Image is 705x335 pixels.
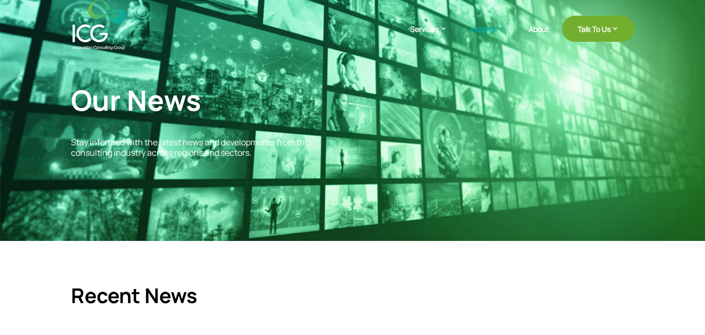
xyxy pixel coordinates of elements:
[410,24,458,50] a: Services
[529,25,549,50] a: About
[471,24,516,50] a: Insights
[562,16,635,42] a: Talk To Us
[71,136,309,158] span: Stay informed with the latest news and developments from the consulting industry across regions a...
[71,281,197,309] span: Recent News
[71,80,201,119] span: Our News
